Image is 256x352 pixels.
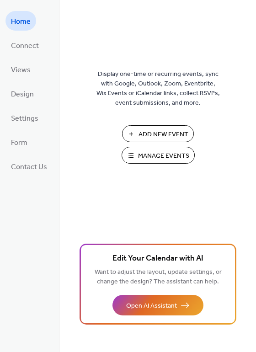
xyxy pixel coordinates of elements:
span: Contact Us [11,160,47,174]
span: Form [11,136,27,150]
span: Edit Your Calendar with AI [112,252,203,265]
a: Home [5,11,36,31]
a: Views [5,59,36,79]
a: Form [5,132,33,152]
button: Open AI Assistant [112,295,203,315]
span: Open AI Assistant [126,301,177,311]
span: Connect [11,39,39,53]
span: Design [11,87,34,101]
span: Display one-time or recurring events, sync with Google, Outlook, Zoom, Eventbrite, Wix Events or ... [96,69,220,108]
span: Manage Events [138,151,189,161]
a: Design [5,84,39,103]
span: Views [11,63,31,77]
a: Settings [5,108,44,128]
span: Home [11,15,31,29]
a: Contact Us [5,156,53,176]
span: Add New Event [139,130,188,139]
button: Manage Events [122,147,195,164]
a: Connect [5,35,44,55]
span: Settings [11,112,38,126]
span: Want to adjust the layout, update settings, or change the design? The assistant can help. [95,266,222,288]
button: Add New Event [122,125,194,142]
